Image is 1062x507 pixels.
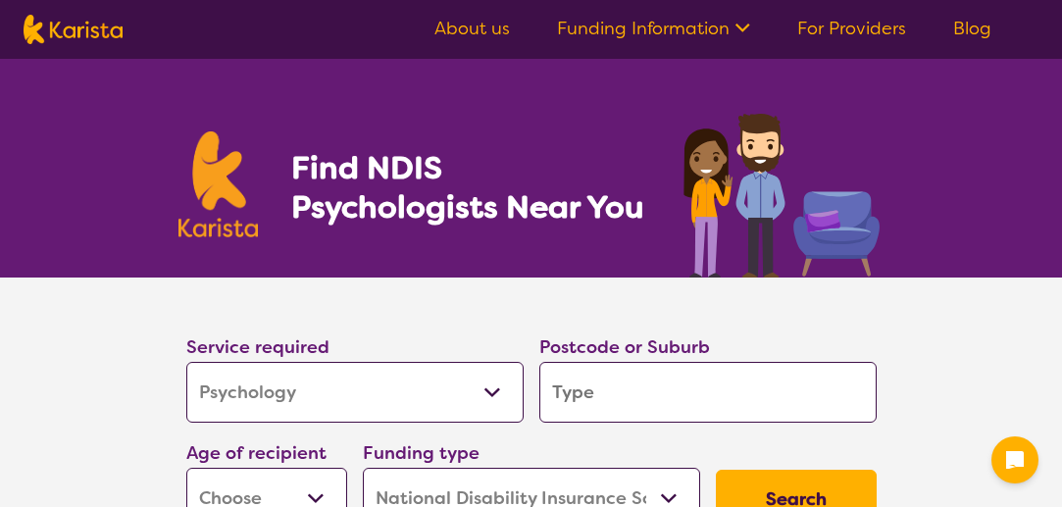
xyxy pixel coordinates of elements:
label: Funding type [363,441,480,465]
img: Karista logo [24,15,123,44]
input: Type [539,362,877,423]
img: psychology [677,106,885,278]
img: Karista logo [178,131,259,237]
h1: Find NDIS Psychologists Near You [291,148,654,227]
label: Age of recipient [186,441,327,465]
a: For Providers [797,17,906,40]
label: Service required [186,335,329,359]
a: About us [434,17,510,40]
label: Postcode or Suburb [539,335,710,359]
a: Funding Information [557,17,750,40]
a: Blog [953,17,991,40]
